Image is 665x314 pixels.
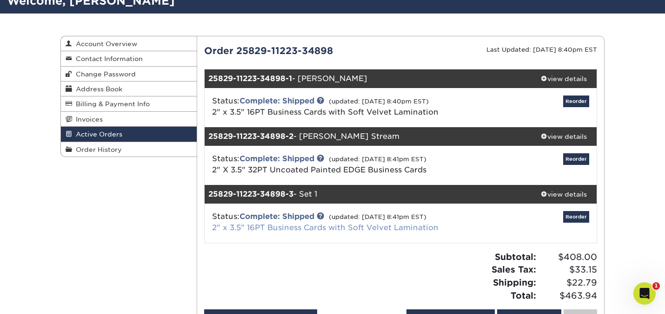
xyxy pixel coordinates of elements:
[61,67,197,82] a: Change Password
[563,96,589,107] a: Reorder
[61,127,197,142] a: Active Orders
[72,40,137,48] span: Account Overview
[72,70,136,78] span: Change Password
[329,98,429,105] small: (updated: [DATE] 8:40pm EST)
[539,263,597,276] span: $33.15
[205,127,532,146] div: - [PERSON_NAME] Stream
[208,190,293,198] strong: 25829-11223-34898-3
[205,185,532,204] div: - Set 1
[212,108,439,116] a: 2" x 3.5" 16PT Business Cards with Soft Velvet Lamination
[61,51,197,66] a: Contact Information
[531,69,597,88] a: view details
[61,36,197,51] a: Account Overview
[212,223,439,232] a: 2" x 3.5" 16PT Business Cards with Soft Velvet Lamination
[495,252,536,262] strong: Subtotal:
[239,96,314,105] a: Complete: Shipped
[208,132,293,141] strong: 25829-11223-34898-2
[539,289,597,302] span: $463.94
[531,185,597,204] a: view details
[531,132,597,141] div: view details
[61,96,197,111] a: Billing & Payment Info
[212,165,426,174] a: 2" X 3.5" 32PT Uncoated Painted EDGE Business Cards
[72,146,122,153] span: Order History
[61,142,197,157] a: Order History
[197,44,401,58] div: Order 25829-11223-34898
[539,276,597,289] span: $22.79
[205,69,532,88] div: - [PERSON_NAME]
[239,154,314,163] a: Complete: Shipped
[492,264,536,274] strong: Sales Tax:
[208,74,292,83] strong: 25829-11223-34898-1
[531,74,597,83] div: view details
[563,153,589,165] a: Reorder
[72,55,143,62] span: Contact Information
[72,85,122,93] span: Address Book
[239,212,314,221] a: Complete: Shipped
[72,100,150,108] span: Billing & Payment Info
[486,46,597,53] small: Last Updated: [DATE] 8:40pm EST
[652,282,660,290] span: 1
[329,213,426,220] small: (updated: [DATE] 8:41pm EST)
[72,116,103,123] span: Invoices
[72,130,122,138] span: Active Orders
[61,112,197,127] a: Invoices
[511,290,536,300] strong: Total:
[531,190,597,199] div: view details
[205,96,466,118] div: Status:
[205,153,466,176] div: Status:
[633,282,656,305] iframe: Intercom live chat
[531,127,597,146] a: view details
[329,156,426,163] small: (updated: [DATE] 8:41pm EST)
[493,277,536,287] strong: Shipping:
[205,211,466,233] div: Status:
[61,82,197,96] a: Address Book
[539,251,597,264] span: $408.00
[563,211,589,223] a: Reorder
